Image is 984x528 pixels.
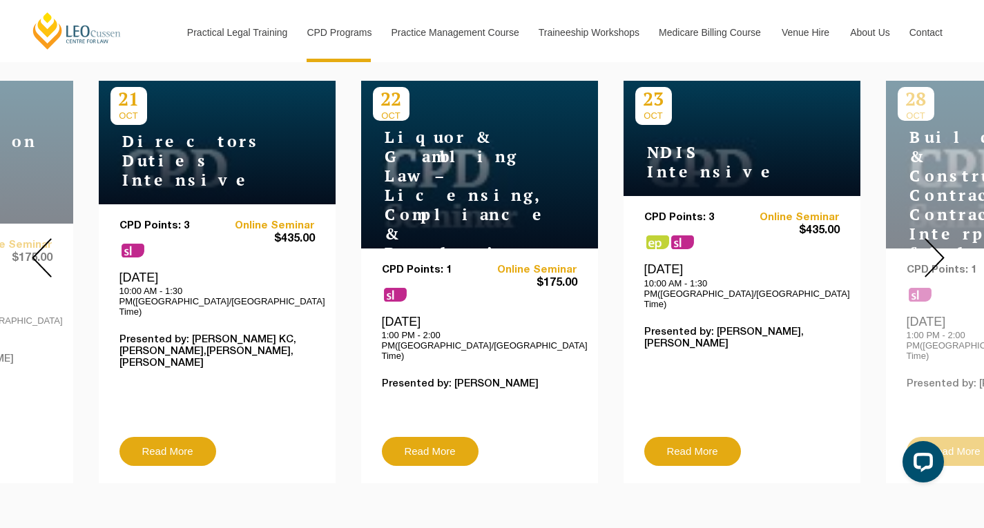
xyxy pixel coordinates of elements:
[384,288,407,302] span: sl
[217,220,315,232] a: Online Seminar
[925,238,945,277] img: Next
[891,436,949,493] iframe: LiveChat chat widget
[382,314,577,361] div: [DATE]
[742,212,840,224] a: Online Seminar
[382,264,480,276] p: CPD Points: 1
[479,276,577,291] span: $175.00
[771,3,840,62] a: Venue Hire
[742,224,840,238] span: $435.00
[381,3,528,62] a: Practice Management Course
[119,286,315,317] p: 10:00 AM - 1:30 PM([GEOGRAPHIC_DATA]/[GEOGRAPHIC_DATA] Time)
[373,87,409,110] p: 22
[646,235,669,249] span: ps
[840,3,899,62] a: About Us
[648,3,771,62] a: Medicare Billing Course
[528,3,648,62] a: Traineeship Workshops
[635,87,672,110] p: 23
[119,220,218,232] p: CPD Points: 3
[119,270,315,317] div: [DATE]
[31,11,123,50] a: [PERSON_NAME] Centre for Law
[644,262,840,309] div: [DATE]
[32,238,52,277] img: Prev
[217,232,315,246] span: $435.00
[899,3,953,62] a: Contact
[110,110,147,121] span: OCT
[110,87,147,110] p: 21
[671,235,694,249] span: sl
[644,326,840,350] p: Presented by: [PERSON_NAME],[PERSON_NAME]
[382,378,577,390] p: Presented by: [PERSON_NAME]
[110,132,283,190] h4: Directors Duties Intensive
[122,244,144,257] span: sl
[644,437,741,466] a: Read More
[382,330,577,361] p: 1:00 PM - 2:00 PM([GEOGRAPHIC_DATA]/[GEOGRAPHIC_DATA] Time)
[177,3,297,62] a: Practical Legal Training
[635,143,808,182] h4: NDIS Intensive
[479,264,577,276] a: Online Seminar
[119,437,216,466] a: Read More
[644,278,840,309] p: 10:00 AM - 1:30 PM([GEOGRAPHIC_DATA]/[GEOGRAPHIC_DATA] Time)
[373,110,409,121] span: OCT
[635,110,672,121] span: OCT
[373,128,546,263] h4: Liquor & Gambling Law – Licensing, Compliance & Regulations
[296,3,380,62] a: CPD Programs
[644,212,742,224] p: CPD Points: 3
[382,437,479,466] a: Read More
[119,334,315,369] p: Presented by: [PERSON_NAME] KC,[PERSON_NAME],[PERSON_NAME],[PERSON_NAME]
